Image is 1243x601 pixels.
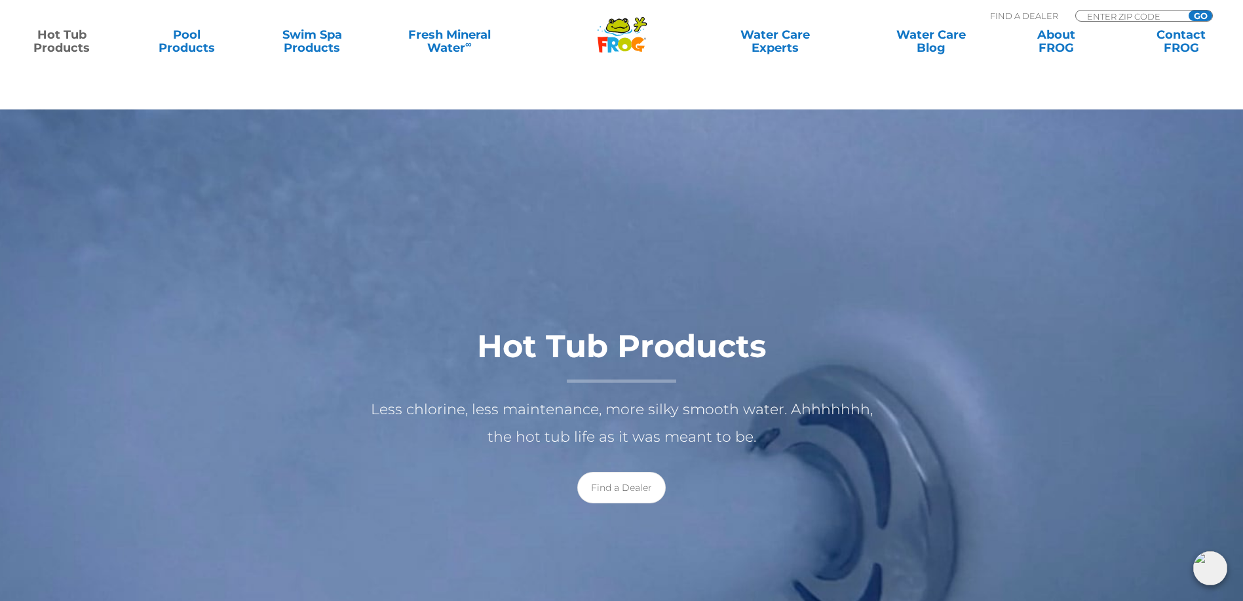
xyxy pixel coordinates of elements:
[1007,28,1105,54] a: AboutFROG
[138,28,236,54] a: PoolProducts
[1132,28,1230,54] a: ContactFROG
[360,396,884,451] p: Less chlorine, less maintenance, more silky smooth water. Ahhhhhhh, the hot tub life as it was me...
[465,39,472,49] sup: ∞
[263,28,361,54] a: Swim SpaProducts
[990,10,1058,22] p: Find A Dealer
[882,28,980,54] a: Water CareBlog
[1086,10,1174,22] input: Zip Code Form
[697,28,854,54] a: Water CareExperts
[577,472,666,503] a: Find a Dealer
[1193,551,1227,585] img: openIcon
[360,329,884,383] h1: Hot Tub Products
[13,28,111,54] a: Hot TubProducts
[1189,10,1212,21] input: GO
[389,28,510,54] a: Fresh MineralWater∞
